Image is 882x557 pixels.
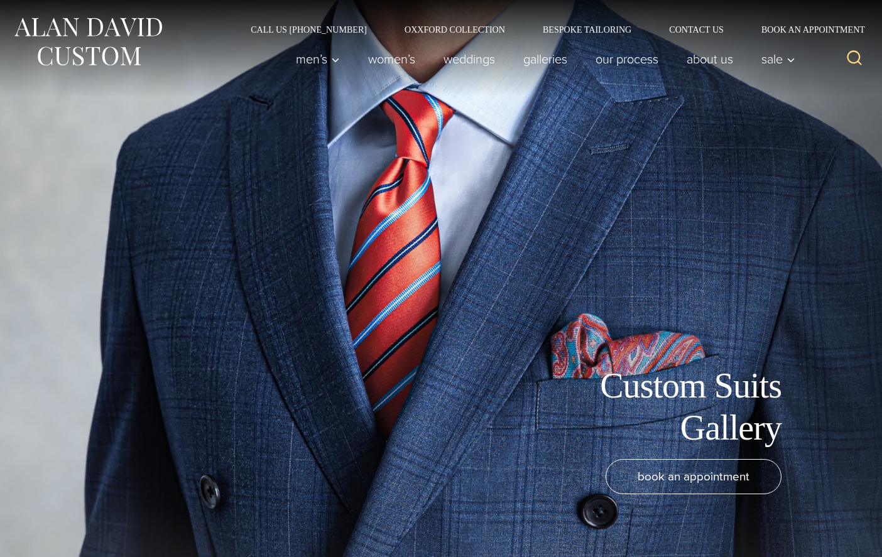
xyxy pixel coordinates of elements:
[232,25,386,34] a: Call Us [PHONE_NUMBER]
[499,365,781,449] h1: Custom Suits Gallery
[232,25,869,34] nav: Secondary Navigation
[430,46,509,72] a: weddings
[354,46,430,72] a: Women’s
[761,53,795,65] span: Sale
[839,44,869,74] button: View Search Form
[606,459,781,494] a: book an appointment
[524,25,650,34] a: Bespoke Tailoring
[673,46,748,72] a: About Us
[638,467,749,485] span: book an appointment
[743,25,869,34] a: Book an Appointment
[296,53,340,65] span: Men’s
[13,14,163,70] img: Alan David Custom
[386,25,524,34] a: Oxxford Collection
[650,25,743,34] a: Contact Us
[509,46,582,72] a: Galleries
[582,46,673,72] a: Our Process
[282,46,802,72] nav: Primary Navigation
